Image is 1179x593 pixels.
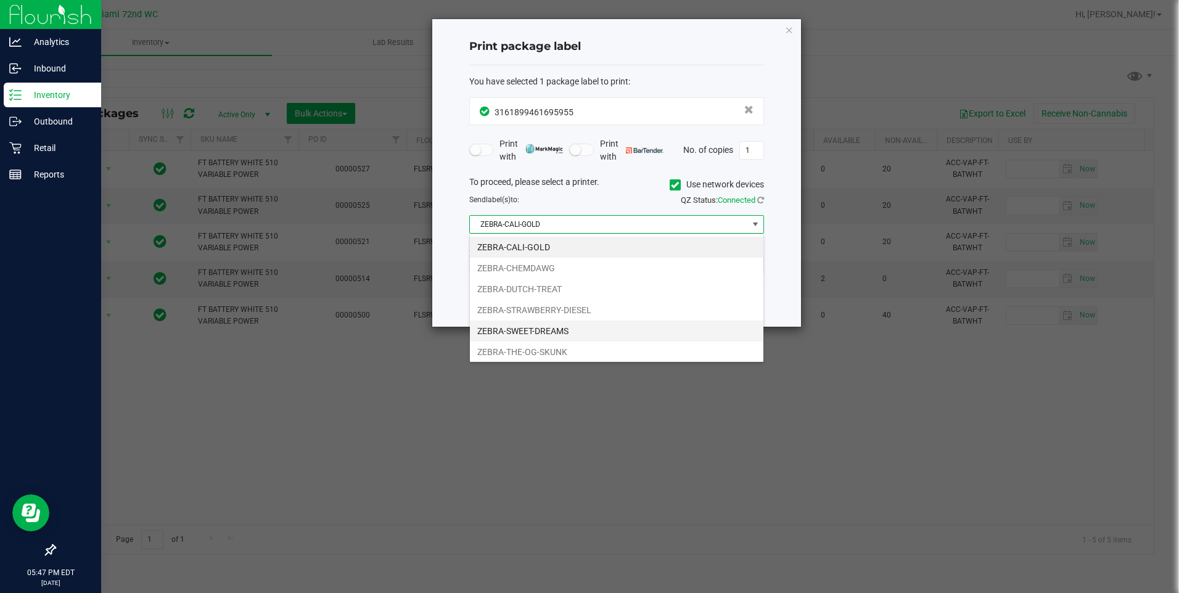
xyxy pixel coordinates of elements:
p: Outbound [22,114,96,129]
span: Print with [499,137,563,163]
div: Select a label template. [460,243,773,256]
li: ZEBRA-CALI-GOLD [470,237,763,258]
li: ZEBRA-THE-OG-SKUNK [470,341,763,362]
span: QZ Status: [681,195,764,205]
p: Inventory [22,88,96,102]
img: bartender.png [626,147,663,153]
p: Retail [22,141,96,155]
inline-svg: Inbound [9,62,22,75]
span: You have selected 1 package label to print [469,76,628,86]
span: Send to: [469,195,519,204]
li: ZEBRA-SWEET-DREAMS [470,321,763,341]
p: Reports [22,167,96,182]
p: Analytics [22,35,96,49]
span: Print with [600,137,663,163]
p: 05:47 PM EDT [6,567,96,578]
inline-svg: Outbound [9,115,22,128]
p: [DATE] [6,578,96,587]
img: mark_magic_cybra.png [525,144,563,153]
li: ZEBRA-DUTCH-TREAT [470,279,763,300]
span: In Sync [480,105,491,118]
span: label(s) [486,195,511,204]
inline-svg: Inventory [9,89,22,101]
inline-svg: Reports [9,168,22,181]
span: 3161899461695955 [495,107,573,117]
inline-svg: Analytics [9,36,22,48]
li: ZEBRA-STRAWBERRY-DIESEL [470,300,763,321]
span: Connected [718,195,755,205]
li: ZEBRA-CHEMDAWG [470,258,763,279]
label: Use network devices [670,178,764,191]
span: No. of copies [683,144,733,154]
h4: Print package label [469,39,764,55]
span: ZEBRA-CALI-GOLD [470,216,748,233]
div: To proceed, please select a printer. [460,176,773,194]
div: : [469,75,764,88]
iframe: Resource center [12,494,49,531]
p: Inbound [22,61,96,76]
inline-svg: Retail [9,142,22,154]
